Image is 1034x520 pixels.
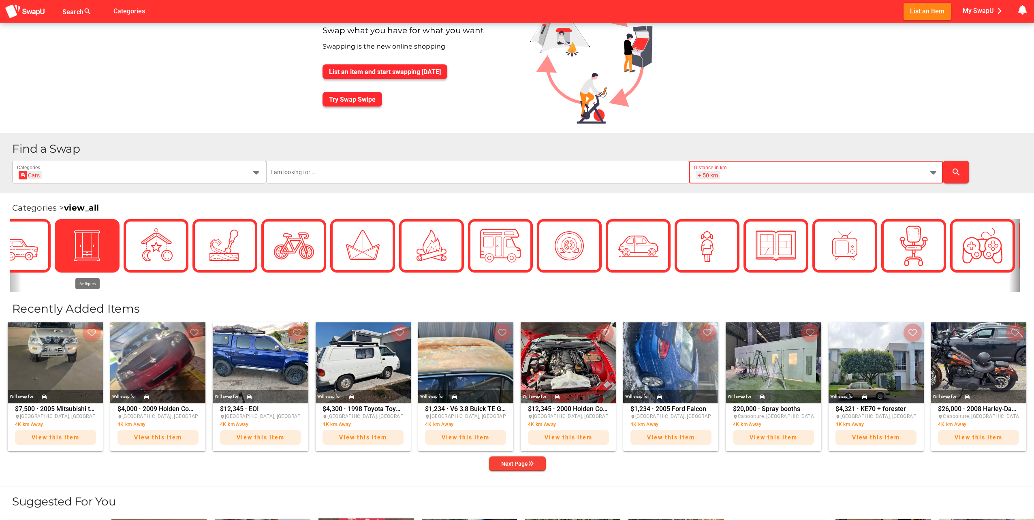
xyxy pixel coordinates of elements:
[442,434,489,441] span: View this item
[220,406,301,449] div: $12,345 · EOI
[316,322,411,403] img: nicholas.robertson%2Bfacebook%40swapu.com.au%2F678823811904880%2F678823811904880-photo-0.jpg
[110,322,205,403] img: nicholas.robertson%2Bfacebook%40swapu.com.au%2F760885963776443%2F760885963776443-photo-0.jpg
[107,3,152,19] button: Categories
[112,392,136,401] div: Will swap for
[733,422,761,427] span: 4K km Away
[323,414,327,419] i: place
[220,422,248,427] span: 4K km Away
[528,422,556,427] span: 4K km Away
[829,322,924,403] img: nicholas.robertson%2Bfacebook%40swapu.com.au%2F2378252292575533%2F2378252292575533-photo-0.jpg
[521,322,616,403] img: nicholas.robertson%2Bfacebook%40swapu.com.au%2F4450135615219645%2F4450135615219645-photo-0.jpg
[10,392,34,401] div: Will swap for
[314,322,413,451] a: Will swap for$4,300 · 1998 Toyota Toyota TownAce[GEOGRAPHIC_DATA], [GEOGRAPHIC_DATA]4K km AwayVie...
[943,413,1021,419] span: Caboolture, [GEOGRAPHIC_DATA]
[220,414,225,419] i: place
[931,322,1026,403] img: nicholas.robertson%2Bfacebook%40swapu.com.au%2F2201793160296356%2F2201793160296356-photo-0.jpg
[519,322,618,451] a: Will swap for$12,345 · 2000 Holden Commodore[GEOGRAPHIC_DATA], [GEOGRAPHIC_DATA]4K km AwayView th...
[835,414,840,419] i: place
[15,414,20,419] i: place
[750,434,797,441] span: View this item
[938,414,943,419] i: place
[323,92,382,107] button: Try Swap Swipe
[430,413,531,419] span: [GEOGRAPHIC_DATA], [GEOGRAPHIC_DATA]
[728,392,752,401] div: Will swap for
[929,322,1028,451] a: Will swap for$26,000 · 2008 Harley-Davidson Street [PERSON_NAME]Caboolture, [GEOGRAPHIC_DATA]4K k...
[904,3,951,19] button: List an Item
[630,406,711,449] div: $1,234 · 2005 Ford Falcon
[329,68,441,76] span: List an item and start swapping [DATE]
[12,302,140,315] span: Recently Added Items
[416,322,515,451] a: Will swap for$1,234 · V6 3.8 Buick TE Gemini[GEOGRAPHIC_DATA], [GEOGRAPHIC_DATA]4K km AwayView th...
[545,434,592,441] span: View this item
[323,64,447,79] button: List an item and start swapping [DATE]
[528,414,533,419] i: place
[938,422,966,427] span: 4K km Away
[533,413,634,419] span: [GEOGRAPHIC_DATA], [GEOGRAPHIC_DATA]
[630,422,659,427] span: 4K km Away
[733,414,738,419] i: place
[698,172,718,179] div: + 50 km
[425,422,453,427] span: 4K km Away
[316,26,517,42] div: Swap what you have for what you want
[418,322,513,403] img: nicholas.robertson%2Bfacebook%40swapu.com.au%2F491342894039575%2F491342894039575-photo-0.jpg
[420,392,444,401] div: Will swap for
[961,3,1007,19] button: My SwapU
[225,413,326,419] span: [GEOGRAPHIC_DATA], [GEOGRAPHIC_DATA]
[316,42,517,58] div: Swapping is the new online shopping
[910,6,944,17] span: List an Item
[523,392,547,401] div: Will swap for
[425,414,430,419] i: place
[108,322,207,451] a: Will swap for$4,000 · 2009 Holden Commodore[GEOGRAPHIC_DATA], [GEOGRAPHIC_DATA]4K km AwayView thi...
[113,4,145,18] span: Categories
[625,392,649,401] div: Will swap for
[32,434,79,441] span: View this item
[211,322,310,451] a: Will swap for$12,345 · EOI[GEOGRAPHIC_DATA], [GEOGRAPHIC_DATA]4K km AwayView this item
[15,422,43,427] span: 4K km Away
[623,322,718,403] img: nicholas.robertson%2Bfacebook%40swapu.com.au%2F3702002416760373%2F3702002416760373-photo-0.jpg
[20,413,121,419] span: [GEOGRAPHIC_DATA], [GEOGRAPHIC_DATA]
[726,322,821,403] img: nicholas.robertson%2Bfacebook%40swapu.com.au%2F2751155581740709%2F2751155581740709-photo-0.jpg
[107,7,152,15] a: Categories
[852,434,900,441] span: View this item
[724,322,823,451] a: Will swap for$20,000 · Spray boothsCaboolture, [GEOGRAPHIC_DATA]4K km AwayView this item
[6,322,105,451] a: Will swap for$7,500 · 2005 Mitsubishi triton GLXR 2.8 turbo diesel[GEOGRAPHIC_DATA], [GEOGRAPHIC_...
[64,203,99,213] a: view_all
[271,161,684,183] input: I am looking for ...
[827,322,926,451] a: Will swap for$4,321 · KE70 + forester[GEOGRAPHIC_DATA], [GEOGRAPHIC_DATA]4K km AwayView this item
[993,5,1006,17] i: chevron_right
[621,322,720,451] a: Will swap for$1,234 · 2005 Ford Falcon[GEOGRAPHIC_DATA], [GEOGRAPHIC_DATA]4K km AwayView this item
[134,434,182,441] span: View this item
[12,203,99,213] span: Categories >
[955,434,1002,441] span: View this item
[117,406,199,449] div: $4,000 · 2009 Holden Commodore
[840,413,941,419] span: [GEOGRAPHIC_DATA], [GEOGRAPHIC_DATA]
[317,392,341,401] div: Will swap for
[215,392,239,401] div: Will swap for
[951,167,961,177] i: search
[938,406,1019,449] div: $26,000 · 2008 Harley-Davidson Street [PERSON_NAME]
[213,322,308,403] img: nicholas.robertson%2Bfacebook%40swapu.com.au%2F729306613208576%2F729306613208576-photo-0.jpg
[835,406,916,449] div: $4,321 · KE70 + forester
[237,434,284,441] span: View this item
[830,392,854,401] div: Will swap for
[933,392,957,401] div: Will swap for
[630,414,635,419] i: place
[122,413,223,419] span: [GEOGRAPHIC_DATA], [GEOGRAPHIC_DATA]
[12,494,1034,508] h1: Suggested For You
[323,406,404,449] div: $4,300 · 1998 Toyota Toyota TownAce
[5,4,45,19] img: aSD8y5uGLpzPJLYTcYcjNu3laj1c05W5KWf0Ds+Za8uybjssssuu+yyyy677LKX2n+PWMSDJ9a87AAAAABJRU5ErkJggg==
[425,406,506,449] div: $1,234 · V6 3.8 Buick TE Gemini
[21,171,40,179] div: Cars
[15,406,96,449] div: $7,500 · 2005 Mitsubishi triton GLXR 2.8 turbo diesel
[635,413,736,419] span: [GEOGRAPHIC_DATA], [GEOGRAPHIC_DATA]
[117,414,122,419] i: place
[327,413,428,419] span: [GEOGRAPHIC_DATA], [GEOGRAPHIC_DATA]
[647,434,695,441] span: View this item
[12,143,1028,155] h1: Find a Swap
[528,406,609,449] div: $12,345 · 2000 Holden Commodore
[738,413,816,419] span: Caboolture, [GEOGRAPHIC_DATA]
[501,459,534,469] div: Next Page
[339,434,387,441] span: View this item
[733,406,814,449] div: $20,000 · Spray booths
[117,422,146,427] span: 4K km Away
